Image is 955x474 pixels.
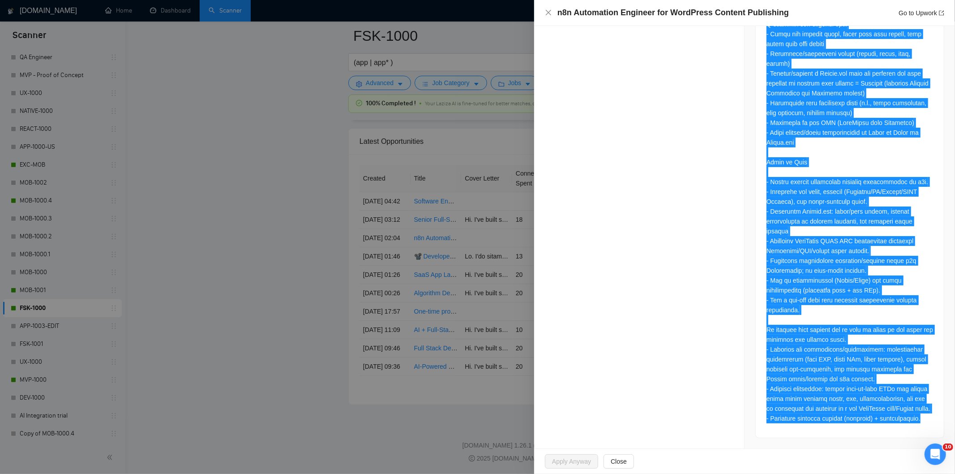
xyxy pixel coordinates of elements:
span: export [939,10,944,16]
span: 10 [943,444,953,451]
span: close [545,9,552,16]
iframe: Intercom live chat [925,444,946,465]
span: Close [611,457,627,466]
button: Close [604,454,634,469]
a: Go to Upworkexport [899,9,944,17]
button: Close [545,9,552,17]
h4: n8n Automation Engineer for WordPress Content Publishing [557,7,789,18]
